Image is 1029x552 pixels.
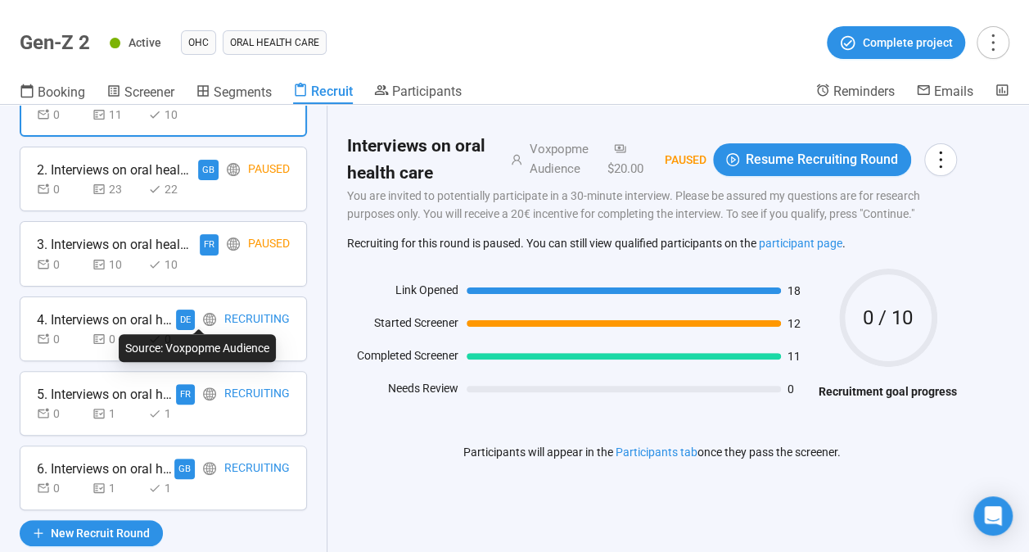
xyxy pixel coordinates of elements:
span: Booking [38,84,85,100]
span: Reminders [833,84,895,99]
a: Booking [20,83,85,104]
div: Completed Screener [347,346,458,371]
div: 10 [148,256,197,274]
span: Oral Health Care [230,34,319,51]
div: Started Screener [347,314,458,338]
div: 5. Interviews on oral health care [37,384,176,405]
div: 22 [148,180,197,198]
span: Participants [392,84,462,99]
span: Segments [214,84,272,100]
a: Emails [916,83,973,102]
span: user [491,154,522,165]
span: plus [33,527,44,539]
h2: Interviews on oral health care [347,133,491,187]
a: participant page [759,237,842,250]
div: Link Opened [347,281,458,305]
div: DE [176,310,195,330]
div: 0 [37,180,86,198]
div: 0 [93,330,142,348]
span: 11 [788,351,810,362]
div: 0 [37,479,86,497]
span: Complete project [863,34,953,52]
div: Paused [248,160,290,180]
p: You are invited to potentially participate in a 30-minute interview. Please be assured my questio... [347,187,957,223]
span: 0 [788,383,810,395]
a: Segments [196,83,272,104]
span: OHC [188,34,209,51]
a: Screener [106,83,174,104]
span: more [982,31,1004,53]
a: Participants [374,83,462,102]
div: Needs Review [347,379,458,404]
span: Recruit [311,84,353,99]
span: global [227,163,240,176]
div: $20.00 [601,140,645,179]
div: Open Intercom Messenger [973,496,1013,536]
span: 0 / 10 [839,308,937,328]
div: 4. Interviews on oral health care [37,310,176,330]
div: 1 [93,479,142,497]
p: Participants will appear in the once they pass the screener. [463,443,841,461]
div: GB [198,160,219,180]
div: 3. Interviews on oral health care [37,234,192,255]
button: more [977,26,1009,59]
div: 11 [93,106,142,124]
div: 10 [148,106,197,124]
span: 12 [788,318,810,329]
div: 10 [93,256,142,274]
a: Reminders [815,83,895,102]
span: Screener [124,84,174,100]
div: Recruiting [224,384,290,405]
h1: Gen-Z 2 [20,31,90,54]
div: 1 [148,405,197,423]
div: 1 [93,405,142,423]
a: Recruit [293,83,353,104]
div: Paused [248,234,290,255]
button: Complete project [827,26,965,59]
button: more [924,143,957,176]
div: FR [200,234,219,255]
a: Participants tab [616,446,697,459]
div: FR [176,384,195,405]
span: Emails [934,84,973,99]
span: play-circle [726,153,739,166]
button: play-circleResume Recruiting Round [713,143,911,176]
div: 0 [148,330,197,348]
div: Recruiting [224,310,290,330]
div: Recruiting for this round is paused. You can still view qualified participants on the . [347,234,957,252]
div: 0 [37,256,86,274]
span: New Recruit Round [51,524,150,542]
div: 1 [148,479,197,497]
span: Resume Recruiting Round [746,149,898,170]
button: plusNew Recruit Round [20,520,163,546]
span: 18 [788,285,810,296]
div: 0 [37,106,86,124]
h4: Recruitment goal progress [819,382,957,400]
div: 0 [37,405,86,423]
div: 0 [37,330,86,348]
span: global [203,462,216,475]
div: Paused [645,151,706,169]
div: 2. Interviews on oral health care [37,160,192,180]
span: more [929,148,951,170]
div: GB [174,459,195,479]
span: Active [129,36,161,49]
div: 23 [93,180,142,198]
span: global [227,238,240,251]
span: global [203,387,216,400]
span: global [203,313,216,326]
div: 6. Interviews on oral health care [37,459,174,479]
div: Recruiting [224,459,290,479]
div: Voxpopme Audience [522,140,600,179]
